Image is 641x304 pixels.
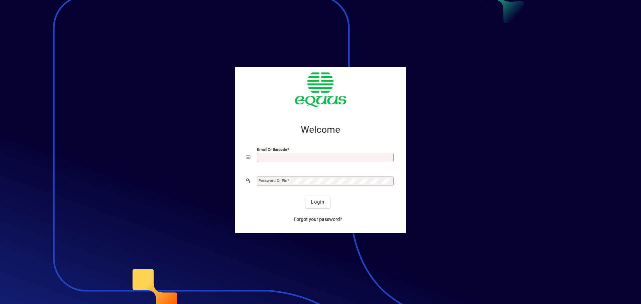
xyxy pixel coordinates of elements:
a: Forgot your password? [291,213,345,225]
mat-label: Password or Pin [258,178,287,183]
mat-label: Email or Barcode [257,147,287,152]
h2: Welcome [246,124,395,135]
button: Login [305,196,330,208]
span: Forgot your password? [294,216,342,223]
span: Login [311,199,325,206]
